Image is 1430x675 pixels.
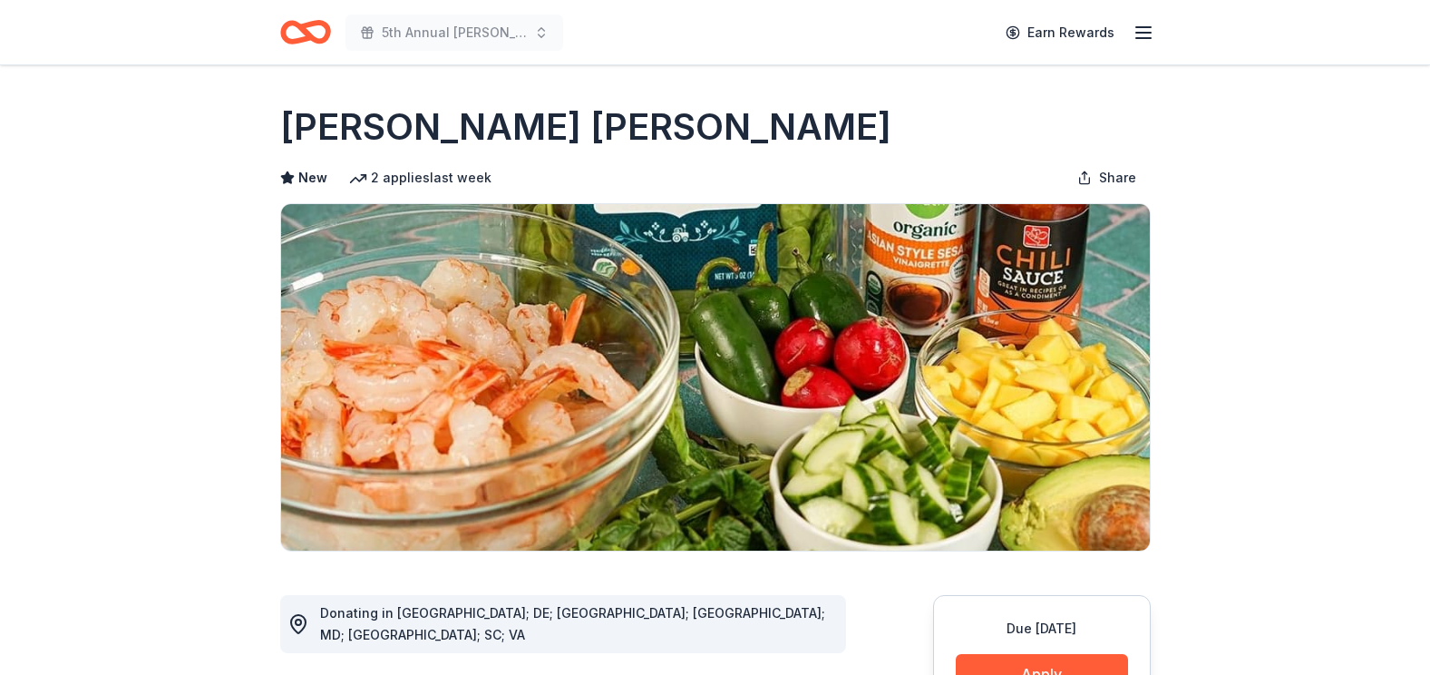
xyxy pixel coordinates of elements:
[298,167,327,189] span: New
[320,605,825,642] span: Donating in [GEOGRAPHIC_DATA]; DE; [GEOGRAPHIC_DATA]; [GEOGRAPHIC_DATA]; MD; [GEOGRAPHIC_DATA]; S...
[995,16,1125,49] a: Earn Rewards
[280,102,891,152] h1: [PERSON_NAME] [PERSON_NAME]
[382,22,527,44] span: 5th Annual [PERSON_NAME]'s Charity Casino Gala
[345,15,563,51] button: 5th Annual [PERSON_NAME]'s Charity Casino Gala
[349,167,491,189] div: 2 applies last week
[1063,160,1151,196] button: Share
[280,11,331,54] a: Home
[1099,167,1136,189] span: Share
[281,204,1150,551] img: Image for Harris Teeter
[956,618,1128,640] div: Due [DATE]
